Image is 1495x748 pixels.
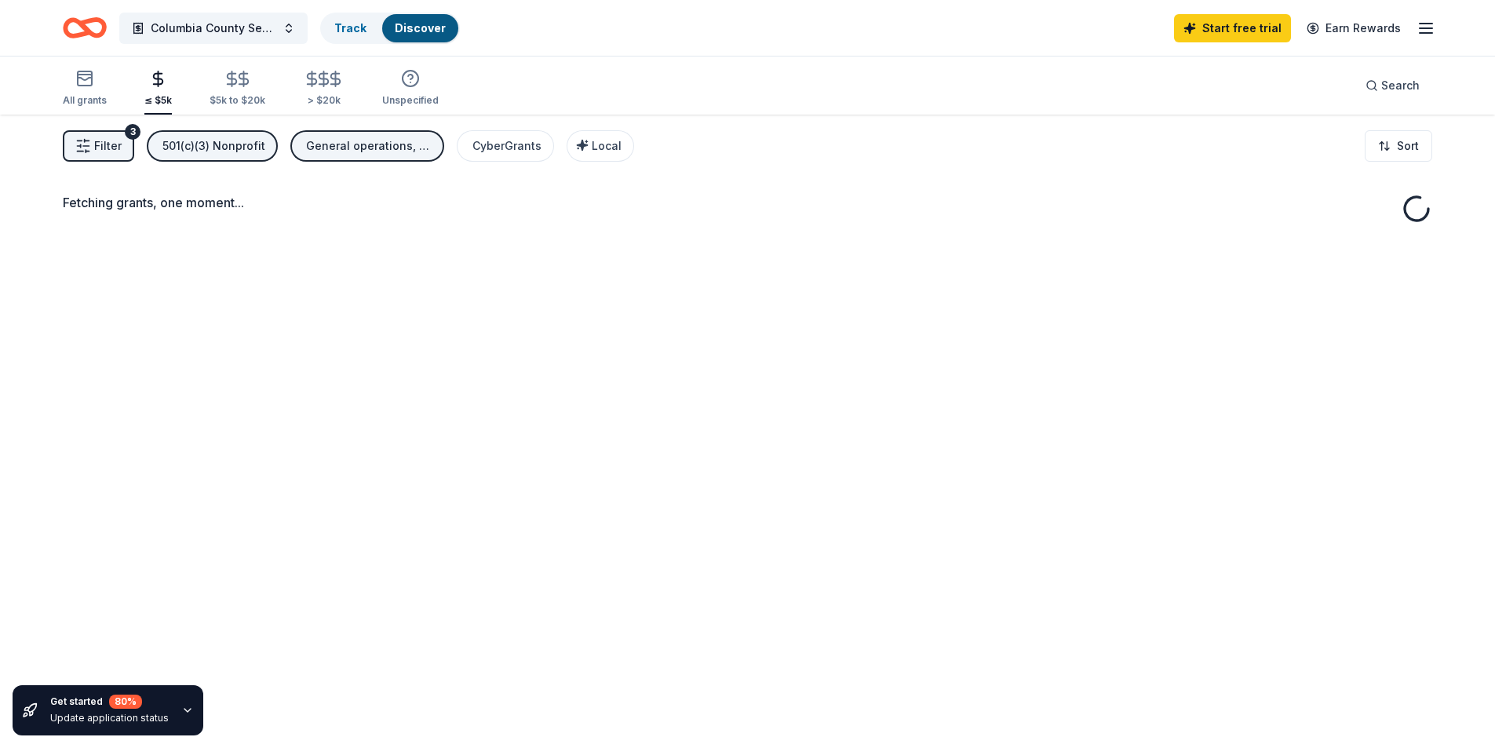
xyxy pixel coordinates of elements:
div: Update application status [50,712,169,724]
div: > $20k [303,94,345,107]
span: Columbia County Senior Services Community Support [151,19,276,38]
div: 80 % [109,695,142,709]
div: ≤ $5k [144,94,172,107]
span: Search [1381,76,1420,95]
div: General operations, Projects & programming, Capital [306,137,432,155]
button: Local [567,130,634,162]
button: Search [1353,70,1432,101]
div: Fetching grants, one moment... [63,193,1432,212]
button: Unspecified [382,63,439,115]
div: Unspecified [382,94,439,107]
span: Local [592,139,622,152]
button: ≤ $5k [144,64,172,115]
a: Home [63,9,107,46]
button: $5k to $20k [210,64,265,115]
button: Columbia County Senior Services Community Support [119,13,308,44]
div: 3 [125,124,140,140]
button: Filter3 [63,130,134,162]
a: Start free trial [1174,14,1291,42]
a: Track [334,21,366,35]
button: CyberGrants [457,130,554,162]
div: 501(c)(3) Nonprofit [162,137,265,155]
button: 501(c)(3) Nonprofit [147,130,278,162]
div: Get started [50,695,169,709]
button: Sort [1365,130,1432,162]
span: Filter [94,137,122,155]
button: All grants [63,63,107,115]
button: > $20k [303,64,345,115]
a: Discover [395,21,446,35]
div: All grants [63,94,107,107]
button: TrackDiscover [320,13,460,44]
div: CyberGrants [472,137,541,155]
div: $5k to $20k [210,94,265,107]
span: Sort [1397,137,1419,155]
button: General operations, Projects & programming, Capital [290,130,444,162]
a: Earn Rewards [1297,14,1410,42]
